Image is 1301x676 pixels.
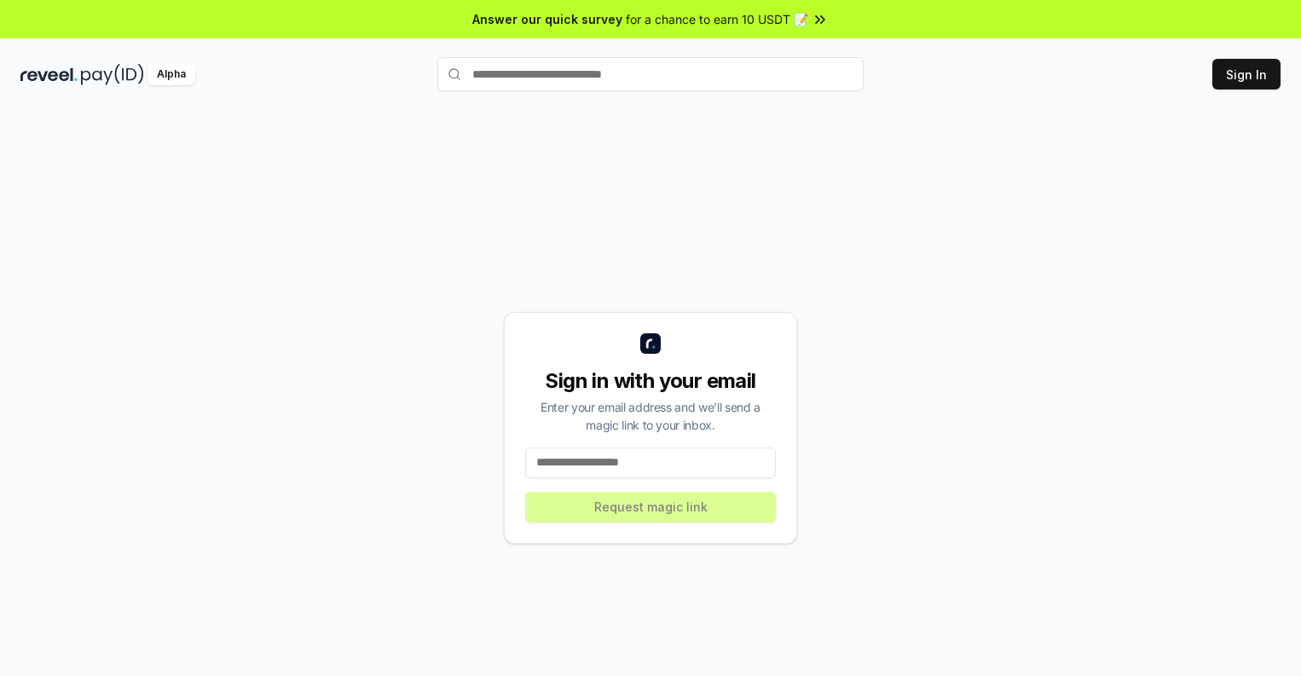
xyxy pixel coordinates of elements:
[626,10,808,28] span: for a chance to earn 10 USDT 📝
[1212,59,1281,90] button: Sign In
[472,10,622,28] span: Answer our quick survey
[147,64,195,85] div: Alpha
[525,367,776,395] div: Sign in with your email
[525,398,776,434] div: Enter your email address and we’ll send a magic link to your inbox.
[81,64,144,85] img: pay_id
[640,333,661,354] img: logo_small
[20,64,78,85] img: reveel_dark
